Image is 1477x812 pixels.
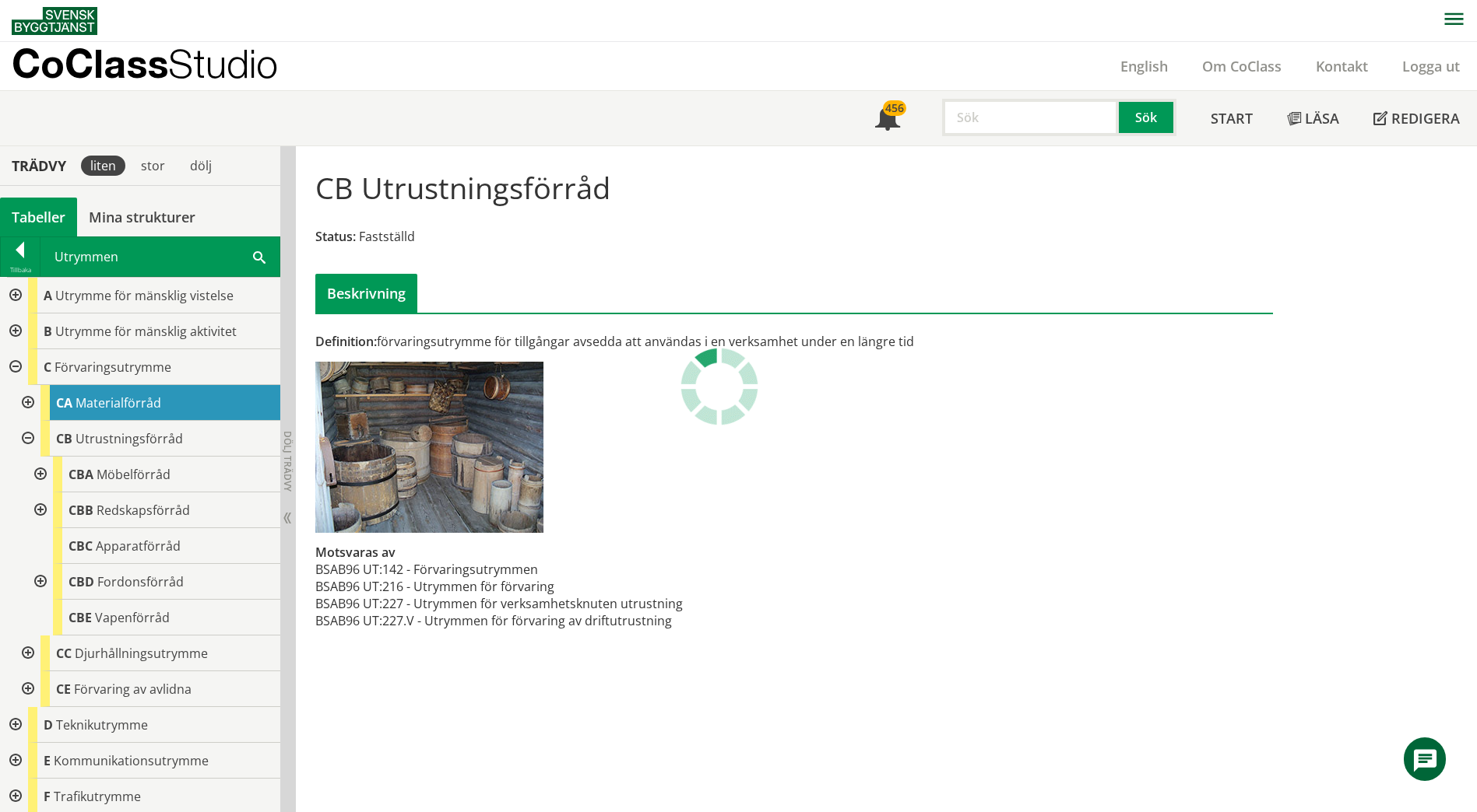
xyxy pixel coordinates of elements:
a: Logga ut [1385,57,1477,75]
h1: CB Utrustningsförråd [315,170,610,205]
a: 456 [858,91,917,145]
span: Möbelförråd [97,466,171,483]
div: dölj [181,156,221,176]
span: Fordonsförråd [97,573,184,590]
a: Mina strukturer [77,198,207,236]
td: BSAB96 UT: [315,561,382,578]
td: BSAB96 UT: [315,595,382,612]
span: Apparatförråd [96,537,181,555]
p: CoClass [12,54,278,72]
td: BSAB96 UT: [315,578,382,595]
div: Utrymmen [40,237,280,276]
button: Sök [1119,99,1176,136]
span: Status: [315,228,356,245]
span: Läsa [1305,109,1339,128]
span: CC [56,645,72,662]
div: Beskrivning [315,274,417,313]
img: Svensk Byggtjänst [12,7,97,35]
td: BSAB96 UT: [315,612,382,629]
a: Start [1194,91,1270,145]
span: CBB [69,502,93,519]
div: förvaringsutrymme för tillgångar avsedda att användas i en verksamhet under en längre tid [315,333,945,350]
span: CA [56,394,72,411]
span: B [44,323,52,340]
span: A [44,287,52,304]
span: D [44,716,53,733]
span: Dölj trädvy [281,431,294,492]
a: Om CoClass [1185,57,1299,75]
span: CB [56,430,72,447]
img: Laddar [680,348,758,425]
span: E [44,752,51,769]
span: Redskapsförråd [97,502,190,519]
span: F [44,788,51,805]
span: Fastställd [359,228,415,245]
span: Utrymme för mänsklig aktivitet [55,323,237,340]
div: liten [81,156,125,176]
div: Tillbaka [1,264,40,276]
span: Sök i tabellen [253,248,266,264]
span: CBC [69,537,93,555]
span: CBD [69,573,94,590]
span: Förvaring av avlidna [74,681,192,698]
span: Trafikutrymme [54,788,141,805]
img: cb-utrustningsforrad.jpg [315,362,543,533]
div: Trädvy [3,157,75,174]
span: Definition: [315,333,377,350]
div: stor [132,156,174,176]
a: Redigera [1356,91,1477,145]
span: Start [1211,109,1253,128]
span: Utrustningsförråd [76,430,183,447]
span: C [44,359,51,376]
td: 227.V - Utrymmen för förvaring av driftutrustning [382,612,683,629]
div: 456 [883,100,906,116]
span: Studio [168,40,278,86]
span: Förvaringsutrymme [55,359,171,376]
a: English [1103,57,1185,75]
span: Motsvaras av [315,544,396,561]
span: CE [56,681,71,698]
a: CoClassStudio [12,42,311,90]
a: Kontakt [1299,57,1385,75]
span: CBA [69,466,93,483]
span: Kommunikationsutrymme [54,752,209,769]
td: 216 - Utrymmen för förvaring [382,578,683,595]
span: Vapenförråd [95,609,170,626]
span: Redigera [1391,109,1460,128]
span: Teknikutrymme [56,716,148,733]
span: Materialförråd [76,394,161,411]
a: Läsa [1270,91,1356,145]
input: Sök [942,99,1119,136]
span: Utrymme för mänsklig vistelse [55,287,234,304]
td: 142 - Förvaringsutrymmen [382,561,683,578]
span: Notifikationer [875,107,900,132]
span: CBE [69,609,92,626]
td: 227 - Utrymmen för verksamhetsknuten utrustning [382,595,683,612]
span: Djurhållningsutrymme [75,645,208,662]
